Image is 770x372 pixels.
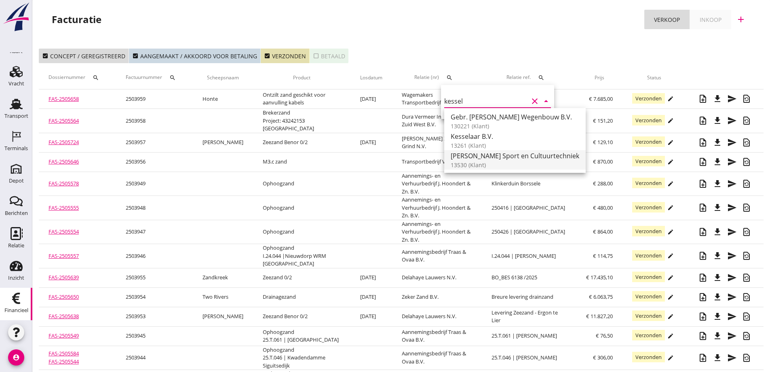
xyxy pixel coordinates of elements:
[253,244,350,268] td: Ophoogzand I.24.044 |Nieuwdorp WRM [GEOGRAPHIC_DATA]
[39,49,129,63] button: Concept / geregistreerd
[727,94,737,104] i: send
[727,331,737,341] i: send
[392,196,482,220] td: Aannemings- en Verhuurbedrijf J. Hoondert & Zn. B.V.
[392,268,482,287] td: Delahaye Lauwers N.V.
[392,109,482,133] td: Dura Vermeer Infra Regio Zuid West B.V.
[713,331,722,341] i: file_download
[116,109,193,133] td: 2503958
[193,66,253,89] th: Scheepsnaam
[622,66,686,89] th: Status
[632,291,665,302] span: Verzonden
[713,94,722,104] i: file_download
[49,158,79,165] a: FAS-2505646
[4,146,28,151] div: Terminals
[253,326,350,346] td: Ophoogzand 25.T.061 | [GEOGRAPHIC_DATA]
[482,196,576,220] td: 250416 | [GEOGRAPHIC_DATA]
[632,272,665,282] span: Verzonden
[482,326,576,346] td: 25.T.061 | [PERSON_NAME]
[116,307,193,326] td: 2503953
[742,227,751,237] i: restore_page
[39,66,116,89] th: Dossiernummer
[742,138,751,147] i: restore_page
[713,157,722,167] i: file_download
[727,157,737,167] i: send
[132,53,139,59] i: check_box
[482,287,576,307] td: Breure levering drainzand
[49,350,79,357] a: FAS-2505584
[698,179,708,189] i: note_add
[727,179,737,189] i: send
[713,138,722,147] i: file_download
[253,152,350,172] td: M3.c zand
[538,74,544,81] i: search
[742,353,751,363] i: restore_page
[392,326,482,346] td: Aannemingsbedrijf Traas & Ovaa B.V.
[713,203,722,213] i: file_download
[667,355,674,361] i: edit
[713,312,722,321] i: file_download
[632,310,665,321] span: Verzonden
[576,196,622,220] td: € 480,00
[667,229,674,235] i: edit
[667,139,674,146] i: edit
[42,53,49,59] i: check_box
[632,115,665,125] span: Verzonden
[8,349,24,366] i: account_circle
[49,274,79,281] a: FAS-2505639
[392,220,482,244] td: Aannemings- en Verhuurbedrijf J. Hoondert & Zn. B.V.
[49,204,79,211] a: FAS-2505555
[727,138,737,147] i: send
[264,53,270,59] i: check_box
[193,287,253,307] td: Two Rivers
[727,292,737,302] i: send
[713,292,722,302] i: file_download
[132,52,257,60] div: Aangemaakt / akkoord voor betaling
[576,244,622,268] td: € 114,75
[482,307,576,326] td: Levering Zeezand - Ergon te Lier
[253,307,350,326] td: Zeezand Benor 0/2
[9,178,24,183] div: Depot
[742,251,751,261] i: restore_page
[727,227,737,237] i: send
[116,66,193,89] th: Factuurnummer
[444,95,528,108] input: Selecteer een relatie
[576,268,622,287] td: € 17.435,10
[482,172,576,196] td: Klinkerduin Borssele
[482,346,576,370] td: 25.T.046 | [PERSON_NAME]
[313,53,319,59] i: check_box_outline_blank
[698,116,708,125] i: note_add
[261,49,310,63] button: Verzonden
[49,95,79,102] a: FAS-2505658
[116,346,193,370] td: 2503944
[698,353,708,363] i: note_add
[446,74,453,81] i: search
[451,161,579,169] div: 13530 (Klant)
[49,293,79,300] a: FAS-2505650
[350,133,392,152] td: [DATE]
[49,358,79,365] a: FAS-2505544
[451,122,579,130] div: 130221 (Klant)
[392,133,482,152] td: [PERSON_NAME] Zand en Grind N.V.
[451,141,579,150] div: 13261 (Klant)
[49,252,79,259] a: FAS-2505557
[49,228,79,235] a: FAS-2505554
[698,312,708,321] i: note_add
[541,96,551,106] i: arrow_drop_down
[350,89,392,109] td: [DATE]
[698,227,708,237] i: note_add
[116,133,193,152] td: 2503957
[116,172,193,196] td: 2503949
[654,15,680,24] div: Verkoop
[727,203,737,213] i: send
[482,268,576,287] td: BO_BES 6138 /2025
[576,172,622,196] td: € 288,00
[632,202,665,213] span: Verzonden
[482,220,576,244] td: 250426 | [GEOGRAPHIC_DATA]
[253,287,350,307] td: Drainagezand
[632,156,665,166] span: Verzonden
[350,307,392,326] td: [DATE]
[49,180,79,187] a: FAS-2505578
[576,287,622,307] td: € 6.063,75
[253,172,350,196] td: Ophoogzand
[698,273,708,283] i: note_add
